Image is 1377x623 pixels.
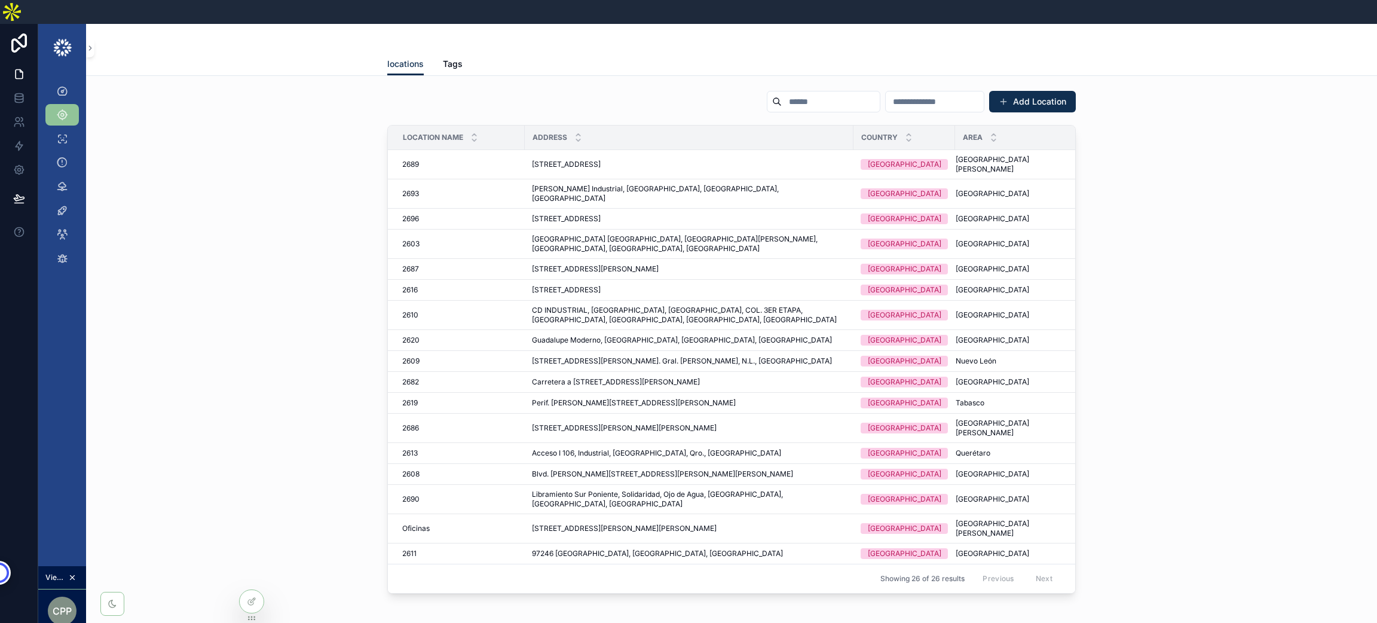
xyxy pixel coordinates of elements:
a: [GEOGRAPHIC_DATA] [GEOGRAPHIC_DATA], [GEOGRAPHIC_DATA][PERSON_NAME], [GEOGRAPHIC_DATA], [GEOGRAPH... [532,234,846,254]
span: Acceso I 106, Industrial, [GEOGRAPHIC_DATA], Qro., [GEOGRAPHIC_DATA] [532,448,781,458]
span: 2619 [402,398,418,408]
a: [STREET_ADDRESS][PERSON_NAME][PERSON_NAME] [532,524,846,533]
a: 2603 [402,239,518,249]
span: Viewing as CUENTAS POR PAGAR [45,573,66,582]
a: Tags [443,53,463,77]
span: 2613 [402,448,418,458]
div: [GEOGRAPHIC_DATA] [868,523,941,534]
span: [GEOGRAPHIC_DATA] [956,285,1029,295]
a: locations [387,53,424,76]
span: Guadalupe Moderno, [GEOGRAPHIC_DATA], [GEOGRAPHIC_DATA], [GEOGRAPHIC_DATA] [532,335,832,345]
a: 2609 [402,356,518,366]
span: 2682 [402,377,419,387]
span: [STREET_ADDRESS][PERSON_NAME]. Gral. [PERSON_NAME], N.L., [GEOGRAPHIC_DATA] [532,356,832,366]
a: 2689 [402,160,518,169]
span: Tags [443,58,463,70]
div: scrollable content [38,72,86,285]
a: [GEOGRAPHIC_DATA] [861,159,948,170]
span: Location Name [403,133,463,142]
span: 2603 [402,239,420,249]
div: [GEOGRAPHIC_DATA] [868,548,941,559]
span: Address [533,133,567,142]
a: [GEOGRAPHIC_DATA] [861,448,948,459]
a: Guadalupe Moderno, [GEOGRAPHIC_DATA], [GEOGRAPHIC_DATA], [GEOGRAPHIC_DATA] [532,335,846,345]
div: [GEOGRAPHIC_DATA] [868,469,941,480]
span: 2616 [402,285,418,295]
span: Showing 26 of 26 results [880,574,965,584]
a: 2610 [402,310,518,320]
span: [GEOGRAPHIC_DATA][PERSON_NAME] [956,419,1075,438]
span: Carretera a [STREET_ADDRESS][PERSON_NAME] [532,377,700,387]
span: Country [861,133,898,142]
a: [GEOGRAPHIC_DATA] [861,335,948,346]
span: [GEOGRAPHIC_DATA] [956,494,1029,504]
div: [GEOGRAPHIC_DATA] [868,494,941,505]
span: [GEOGRAPHIC_DATA] [956,310,1029,320]
a: Tabasco [956,398,1075,408]
a: [STREET_ADDRESS] [532,285,846,295]
a: [GEOGRAPHIC_DATA] [956,549,1075,558]
a: [GEOGRAPHIC_DATA] [956,264,1075,274]
a: Perif. [PERSON_NAME][STREET_ADDRESS][PERSON_NAME] [532,398,846,408]
a: 2696 [402,214,518,224]
span: [GEOGRAPHIC_DATA] [956,239,1029,249]
span: 2690 [402,494,420,504]
a: [GEOGRAPHIC_DATA] [956,377,1075,387]
a: [STREET_ADDRESS][PERSON_NAME] [532,264,846,274]
a: [GEOGRAPHIC_DATA] [861,239,948,249]
span: [GEOGRAPHIC_DATA] [956,335,1029,345]
a: [GEOGRAPHIC_DATA] [956,285,1075,295]
span: [GEOGRAPHIC_DATA] [956,377,1029,387]
div: [GEOGRAPHIC_DATA] [868,239,941,249]
a: [PERSON_NAME] Industrial, [GEOGRAPHIC_DATA], [GEOGRAPHIC_DATA], [GEOGRAPHIC_DATA] [532,184,846,203]
a: [GEOGRAPHIC_DATA] [861,213,948,224]
span: 2611 [402,549,417,558]
a: CD INDUSTRIAL, [GEOGRAPHIC_DATA], [GEOGRAPHIC_DATA], COL. 3ER ETAPA, [GEOGRAPHIC_DATA], [GEOGRAPH... [532,306,846,325]
div: [GEOGRAPHIC_DATA] [868,188,941,199]
span: 97246 [GEOGRAPHIC_DATA], [GEOGRAPHIC_DATA], [GEOGRAPHIC_DATA] [532,549,783,558]
a: Querétaro [956,448,1075,458]
div: [GEOGRAPHIC_DATA] [868,335,941,346]
div: [GEOGRAPHIC_DATA] [868,264,941,274]
a: [GEOGRAPHIC_DATA] [956,469,1075,479]
a: [GEOGRAPHIC_DATA] [861,188,948,199]
a: [GEOGRAPHIC_DATA] [861,469,948,480]
a: 2682 [402,377,518,387]
span: 2610 [402,310,418,320]
div: [GEOGRAPHIC_DATA] [868,285,941,295]
a: [GEOGRAPHIC_DATA][PERSON_NAME] [956,519,1075,538]
div: [GEOGRAPHIC_DATA] [868,213,941,224]
a: 2608 [402,469,518,479]
a: 2687 [402,264,518,274]
a: [GEOGRAPHIC_DATA] [861,423,948,433]
a: 2690 [402,494,518,504]
span: 2620 [402,335,420,345]
a: [GEOGRAPHIC_DATA] [956,189,1075,198]
a: [GEOGRAPHIC_DATA] [956,494,1075,504]
a: 2693 [402,189,518,198]
span: 2609 [402,356,420,366]
div: [GEOGRAPHIC_DATA] [868,159,941,170]
a: [GEOGRAPHIC_DATA] [861,494,948,505]
span: Perif. [PERSON_NAME][STREET_ADDRESS][PERSON_NAME] [532,398,736,408]
img: App logo [53,38,72,57]
span: [GEOGRAPHIC_DATA] [956,549,1029,558]
a: [GEOGRAPHIC_DATA] [861,523,948,534]
span: Area [963,133,983,142]
a: [GEOGRAPHIC_DATA] [956,335,1075,345]
a: Oficinas [402,524,518,533]
a: 2616 [402,285,518,295]
a: [GEOGRAPHIC_DATA] [956,310,1075,320]
span: [STREET_ADDRESS] [532,214,601,224]
a: 2620 [402,335,518,345]
span: 2687 [402,264,419,274]
div: [GEOGRAPHIC_DATA] [868,423,941,433]
span: [STREET_ADDRESS][PERSON_NAME][PERSON_NAME] [532,524,717,533]
a: [GEOGRAPHIC_DATA] [861,548,948,559]
a: [GEOGRAPHIC_DATA][PERSON_NAME] [956,155,1075,174]
a: 2686 [402,423,518,433]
